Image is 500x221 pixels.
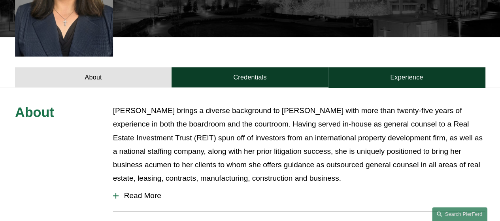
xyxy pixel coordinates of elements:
[328,67,485,87] a: Experience
[172,67,328,87] a: Credentials
[15,105,54,120] span: About
[113,185,485,206] button: Read More
[432,207,487,221] a: Search this site
[15,67,172,87] a: About
[119,191,485,200] span: Read More
[113,104,485,185] p: [PERSON_NAME] brings a diverse background to [PERSON_NAME] with more than twenty-five years of ex...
